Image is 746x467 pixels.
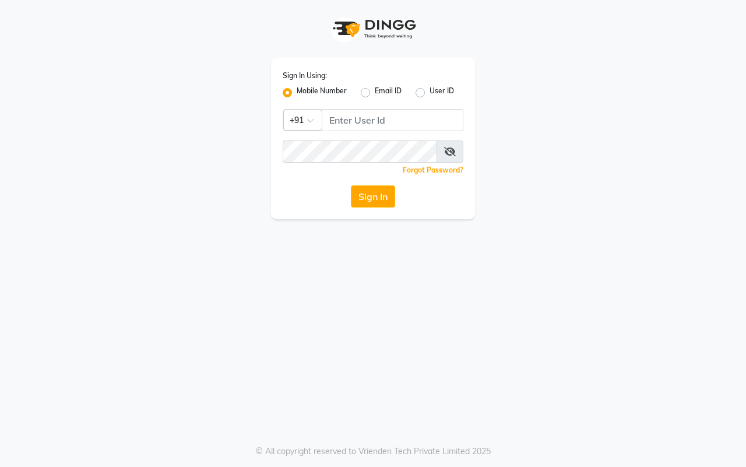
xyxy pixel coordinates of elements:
[430,86,454,100] label: User ID
[403,166,463,174] a: Forgot Password?
[322,109,463,131] input: Username
[283,71,327,81] label: Sign In Using:
[375,86,402,100] label: Email ID
[326,12,420,46] img: logo1.svg
[351,185,395,208] button: Sign In
[297,86,347,100] label: Mobile Number
[283,141,437,163] input: Username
